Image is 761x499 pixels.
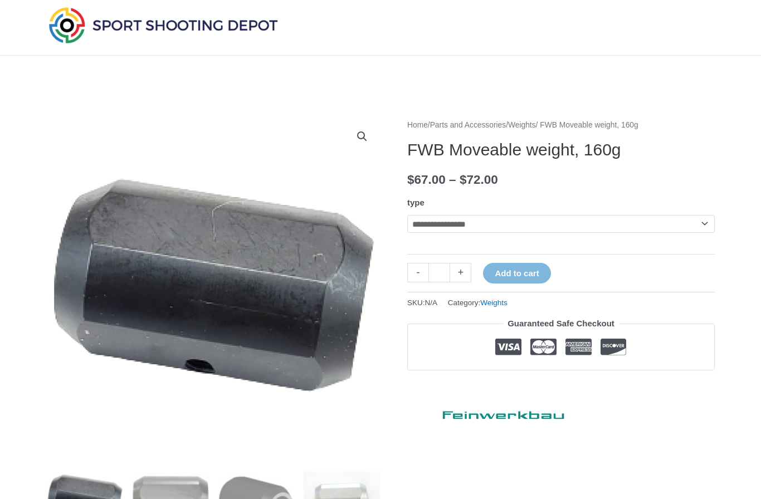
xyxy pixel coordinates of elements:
[352,126,372,146] a: View full-screen image gallery
[407,379,715,392] iframe: Customer reviews powered by Trustpilot
[480,299,508,307] a: Weights
[407,296,437,310] span: SKU:
[46,118,380,452] img: FWB Moveable weight, 160g
[407,140,715,160] h1: FWB Moveable weight, 160g
[503,316,619,331] legend: Guaranteed Safe Checkout
[407,118,715,133] nav: Breadcrumb
[425,299,438,307] span: N/A
[407,263,428,282] a: -
[46,4,280,46] img: Sport Shooting Depot
[407,173,414,187] span: $
[430,121,506,129] a: Parts and Accessories
[407,400,574,424] a: Feinwerkbau
[407,121,428,129] a: Home
[460,173,498,187] bdi: 72.00
[449,173,456,187] span: –
[460,173,467,187] span: $
[407,198,425,207] label: type
[483,263,550,283] button: Add to cart
[428,263,450,282] input: Product quantity
[450,263,471,282] a: +
[508,121,536,129] a: Weights
[448,296,508,310] span: Category:
[407,173,446,187] bdi: 67.00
